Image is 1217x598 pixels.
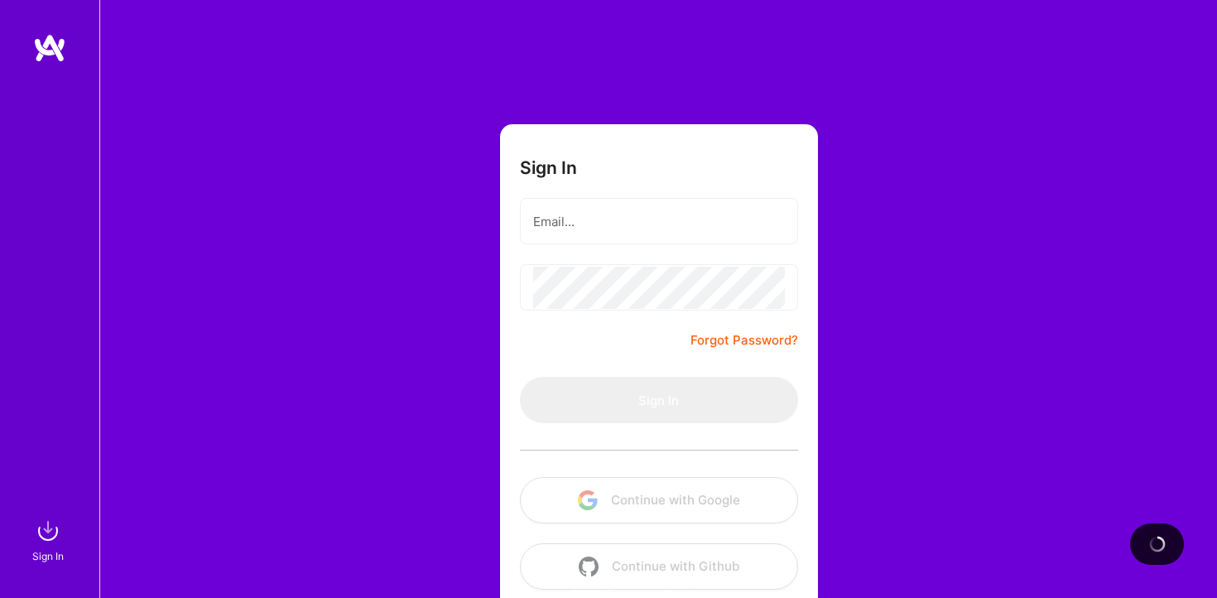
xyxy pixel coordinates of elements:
a: Forgot Password? [690,330,798,350]
h3: Sign In [520,157,577,178]
img: loading [1149,536,1166,552]
button: Continue with Github [520,543,798,590]
img: sign in [31,514,65,547]
button: Continue with Google [520,477,798,523]
img: logo [33,33,66,63]
img: icon [579,557,599,576]
button: Sign In [520,377,798,423]
div: Sign In [32,547,64,565]
input: Email... [533,200,785,243]
img: icon [578,490,598,510]
a: sign inSign In [35,514,65,565]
